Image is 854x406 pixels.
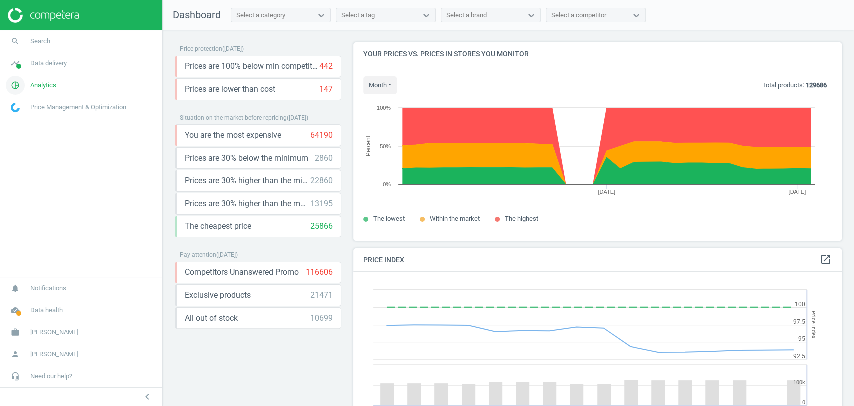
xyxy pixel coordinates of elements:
img: ajHJNr6hYgQAAAAASUVORK5CYII= [8,8,79,23]
i: work [6,323,25,342]
div: 2860 [315,153,333,164]
div: 10699 [310,313,333,324]
span: Within the market [430,215,480,222]
span: Price Management & Optimization [30,103,126,112]
text: 0 [802,399,805,406]
span: Need our help? [30,372,72,381]
button: month [363,76,397,94]
div: 22860 [310,175,333,186]
div: Select a tag [341,11,375,20]
span: Prices are 100% below min competitor [185,61,319,72]
span: The lowest [373,215,405,222]
a: open_in_new [820,253,832,266]
i: timeline [6,54,25,73]
tspan: Percent [364,135,371,156]
span: Exclusive products [185,290,251,301]
div: 25866 [310,221,333,232]
span: ( [DATE] ) [216,251,238,258]
span: The cheapest price [185,221,251,232]
i: notifications [6,279,25,298]
p: Total products: [762,81,827,90]
span: All out of stock [185,313,238,324]
span: The highest [505,215,538,222]
i: pie_chart_outlined [6,76,25,95]
span: You are the most expensive [185,130,281,141]
text: 92.5 [793,353,805,360]
span: ( [DATE] ) [222,45,244,52]
span: Notifications [30,284,66,293]
i: chevron_left [141,391,153,403]
i: open_in_new [820,253,832,265]
span: Price protection [180,45,222,52]
i: cloud_done [6,301,25,320]
span: Prices are lower than cost [185,84,275,95]
button: chevron_left [135,390,160,403]
tspan: Price Index [810,311,817,338]
b: 129686 [806,81,827,89]
span: Data health [30,306,63,315]
div: 442 [319,61,333,72]
span: Prices are 30% higher than the minimum [185,175,310,186]
i: search [6,32,25,51]
span: Pay attention [180,251,216,258]
tspan: [DATE] [788,189,806,195]
text: 0% [383,181,391,187]
text: 97.5 [793,318,805,325]
i: person [6,345,25,364]
img: wGWNvw8QSZomAAAAABJRU5ErkJggg== [11,103,20,112]
span: Search [30,37,50,46]
span: Competitors Unanswered Promo [185,267,299,278]
text: 95 [798,335,805,342]
span: Prices are 30% higher than the maximal [185,198,310,209]
span: [PERSON_NAME] [30,350,78,359]
div: 147 [319,84,333,95]
div: 13195 [310,198,333,209]
h4: Your prices vs. prices in stores you monitor [353,42,842,66]
div: 64190 [310,130,333,141]
span: Prices are 30% below the minimum [185,153,308,164]
text: 50% [380,143,391,149]
div: 116606 [306,267,333,278]
span: Situation on the market before repricing [180,114,287,121]
text: 100 [795,301,805,308]
span: ( [DATE] ) [287,114,308,121]
span: Data delivery [30,59,67,68]
text: 100% [377,105,391,111]
text: 100k [793,379,805,386]
div: Select a competitor [551,11,606,20]
div: Select a category [236,11,285,20]
span: [PERSON_NAME] [30,328,78,337]
div: 21471 [310,290,333,301]
h4: Price Index [353,248,842,272]
span: Analytics [30,81,56,90]
div: Select a brand [446,11,487,20]
tspan: [DATE] [598,189,615,195]
span: Dashboard [173,9,221,21]
i: headset_mic [6,367,25,386]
